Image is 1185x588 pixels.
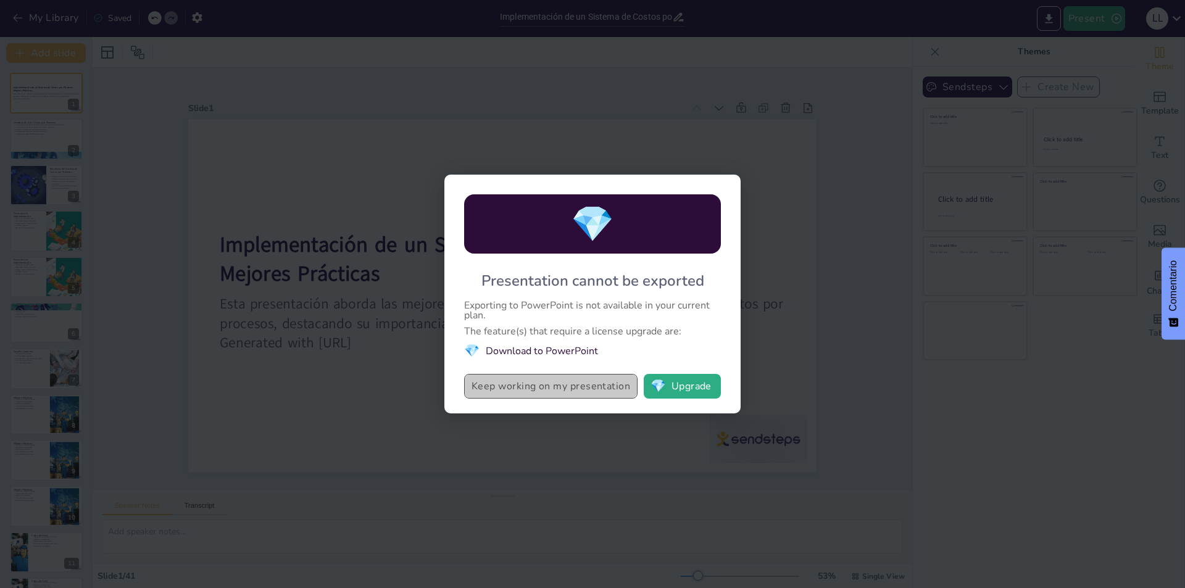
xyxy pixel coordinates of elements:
div: Presentation cannot be exported [481,271,704,291]
button: diamondUpgrade [644,374,721,399]
button: Keep working on my presentation [464,374,638,399]
span: diamond [464,342,480,359]
li: Download to PowerPoint [464,342,721,359]
span: diamond [651,380,666,392]
button: Comentarios - Mostrar encuesta [1162,248,1185,340]
div: The feature(s) that require a license upgrade are: [464,326,721,336]
font: Comentario [1168,260,1178,312]
span: diamond [571,201,614,248]
div: Exporting to PowerPoint is not available in your current plan. [464,300,721,320]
